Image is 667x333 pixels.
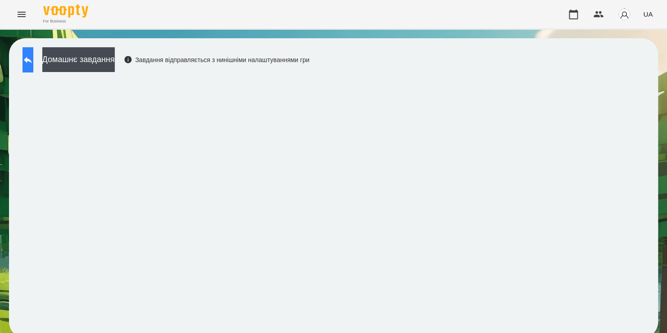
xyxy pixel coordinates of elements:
button: Домашнє завдання [42,47,115,72]
button: Menu [11,4,32,25]
span: For Business [43,18,88,24]
div: Завдання відправляється з нинішніми налаштуваннями гри [124,55,310,64]
img: avatar_s.png [618,8,631,21]
img: Voopty Logo [43,4,88,18]
button: UA [640,6,656,22]
span: UA [643,9,653,19]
